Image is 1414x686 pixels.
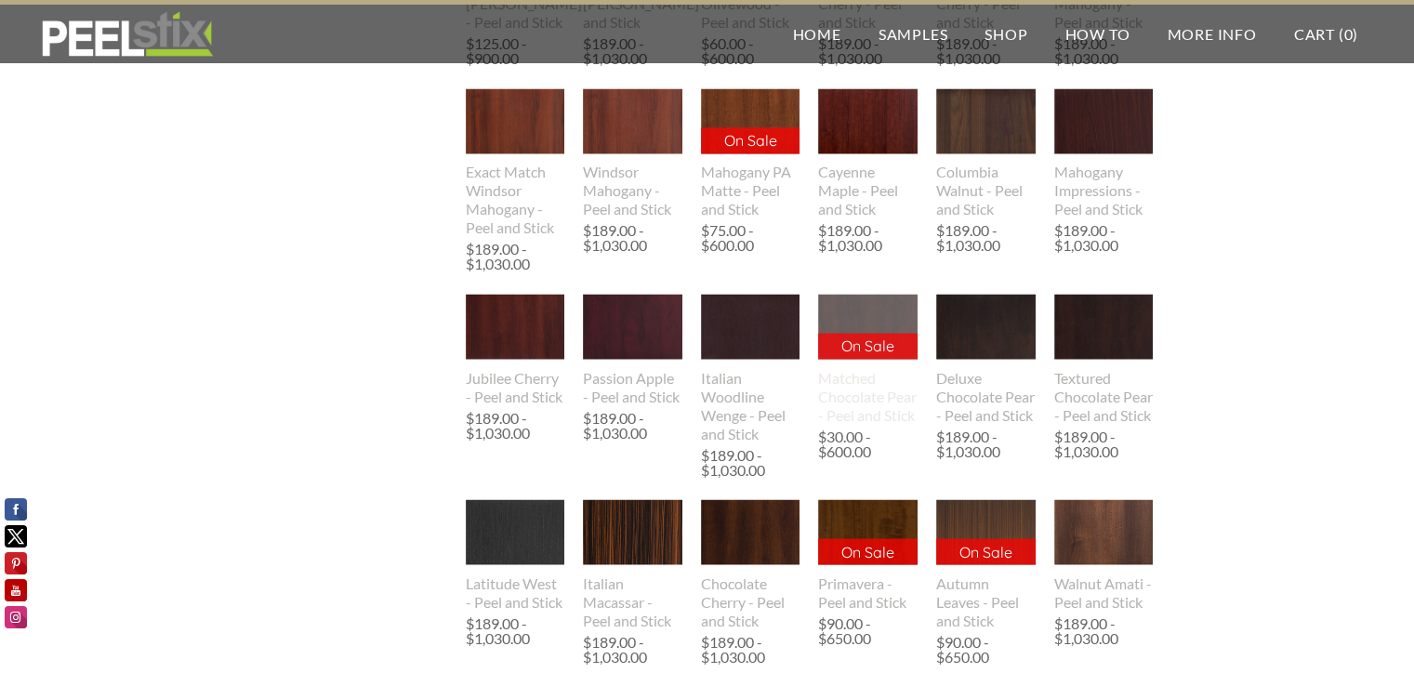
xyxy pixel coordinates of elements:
p: On Sale [936,538,1036,564]
p: On Sale [701,127,800,153]
div: Latitude West - Peel and Stick [466,574,565,611]
div: $90.00 - $650.00 [936,634,1036,664]
a: Exact Match Windsor Mahogany - Peel and Stick [466,88,565,237]
img: s832171791223022656_p509_i1_w400.jpeg [466,294,565,360]
div: Matched Chocolate Pear - Peel and Stick [818,368,918,424]
div: $189.00 - $1,030.00 [466,242,561,271]
a: Jubilee Cherry - Peel and Stick [466,294,565,405]
img: s832171791223022656_p507_i1_w400.jpeg [701,294,800,360]
div: $189.00 - $1,030.00 [583,223,678,253]
a: Cart (0) [1275,5,1377,63]
img: s832171791223022656_p583_i1_w400.jpeg [466,499,565,565]
div: $189.00 - $1,030.00 [936,429,1031,458]
img: s832171791223022656_p591_i1_w400.jpeg [1054,294,1154,360]
img: s832171791223022656_p539_i1_w400.jpeg [583,294,682,360]
img: s832171791223022656_p964_i1_w2048.jpeg [818,499,918,565]
img: s832171791223022656_p937_i1_w2048.jpeg [701,88,800,154]
a: Textured Chocolate Pear - Peel and Stick [1054,294,1154,424]
a: More Info [1148,5,1275,63]
a: Mahogany Impressions - Peel and Stick [1054,88,1154,218]
a: Cayenne Maple - Peel and Stick [818,88,918,218]
div: $125.00 - $900.00 [466,36,561,66]
img: s832171791223022656_p471_i1_w400.jpeg [701,499,800,565]
img: s832171791223022656_p505_i1_w400.jpeg [583,499,682,565]
p: On Sale [818,333,918,359]
img: s832171791223022656_p479_i1_w400.jpeg [583,88,682,154]
div: Exact Match Windsor Mahogany - Peel and Stick [466,163,565,237]
a: On Sale Autumn Leaves - Peel and Stick [936,499,1036,629]
img: s832171791223022656_p525_i1_w400.jpeg [1054,88,1154,154]
div: $189.00 - $1,030.00 [1054,36,1149,66]
img: REFACE SUPPLIES [37,11,217,58]
div: $189.00 - $1,030.00 [466,410,561,440]
div: $189.00 - $1,030.00 [583,410,678,440]
div: Chocolate Cherry - Peel and Stick [701,574,800,629]
div: Textured Chocolate Pear - Peel and Stick [1054,368,1154,424]
div: Passion Apple - Peel and Stick [583,368,682,405]
div: $60.00 - $600.00 [701,36,800,66]
div: Deluxe Chocolate Pear - Peel and Stick [936,368,1036,424]
a: Italian Woodline Wenge - Peel and Stick [701,294,800,442]
div: $189.00 - $1,030.00 [936,223,1031,253]
a: Windsor Mahogany - Peel and Stick [583,88,682,218]
div: $90.00 - $650.00 [818,615,918,645]
a: Italian Macassar - Peel and Stick [583,499,682,629]
img: s832171791223022656_p470_i1_w400.jpeg [818,88,918,154]
div: $189.00 - $1,030.00 [583,634,678,664]
p: On Sale [818,538,918,564]
div: $30.00 - $600.00 [818,429,918,458]
span: 0 [1343,25,1353,43]
img: s832171791223022656_p473_i1_w400.jpeg [936,294,1036,360]
img: s832171791223022656_p935_i1_w2048.jpeg [936,88,1036,154]
a: How To [1047,5,1149,63]
img: s832171791223022656_p597_i1_w400.jpeg [1054,499,1154,565]
div: $189.00 - $1,030.00 [818,223,913,253]
div: $189.00 - $1,030.00 [1054,429,1149,458]
a: Deluxe Chocolate Pear - Peel and Stick [936,294,1036,424]
div: Walnut Amati - Peel and Stick [1054,574,1154,611]
img: s832171791223022656_p939_i1_w2048.jpeg [466,88,565,154]
div: $189.00 - $1,030.00 [466,615,561,645]
div: Mahogany Impressions - Peel and Stick [1054,163,1154,218]
div: Jubilee Cherry - Peel and Stick [466,368,565,405]
img: s832171791223022656_p578_i1_w400.jpeg [936,499,1036,565]
img: s832171791223022656_p705_i1_w400.jpeg [818,294,918,360]
div: $189.00 - $1,030.00 [701,634,796,664]
div: $189.00 - $1,030.00 [583,36,678,66]
a: Chocolate Cherry - Peel and Stick [701,499,800,629]
a: Passion Apple - Peel and Stick [583,294,682,405]
a: Walnut Amati - Peel and Stick [1054,499,1154,611]
div: Primavera - Peel and Stick [818,574,918,611]
div: Windsor Mahogany - Peel and Stick [583,163,682,218]
div: $189.00 - $1,030.00 [818,36,913,66]
div: $189.00 - $1,030.00 [936,36,1031,66]
div: Italian Macassar - Peel and Stick [583,574,682,629]
a: Shop [966,5,1046,63]
div: $75.00 - $600.00 [701,223,800,253]
div: Columbia Walnut - Peel and Stick [936,163,1036,218]
a: On Sale Primavera - Peel and Stick [818,499,918,611]
a: Samples [860,5,967,63]
div: $189.00 - $1,030.00 [1054,615,1149,645]
a: On Sale Matched Chocolate Pear - Peel and Stick [818,294,918,424]
div: $189.00 - $1,030.00 [1054,223,1149,253]
div: Italian Woodline Wenge - Peel and Stick [701,368,800,442]
a: Columbia Walnut - Peel and Stick [936,88,1036,218]
a: Latitude West - Peel and Stick [466,499,565,611]
a: Home [774,5,860,63]
div: $189.00 - $1,030.00 [701,447,796,477]
a: On Sale Mahogany PA Matte - Peel and Stick [701,88,800,218]
div: Mahogany PA Matte - Peel and Stick [701,163,800,218]
div: Cayenne Maple - Peel and Stick [818,163,918,218]
div: Autumn Leaves - Peel and Stick [936,574,1036,629]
